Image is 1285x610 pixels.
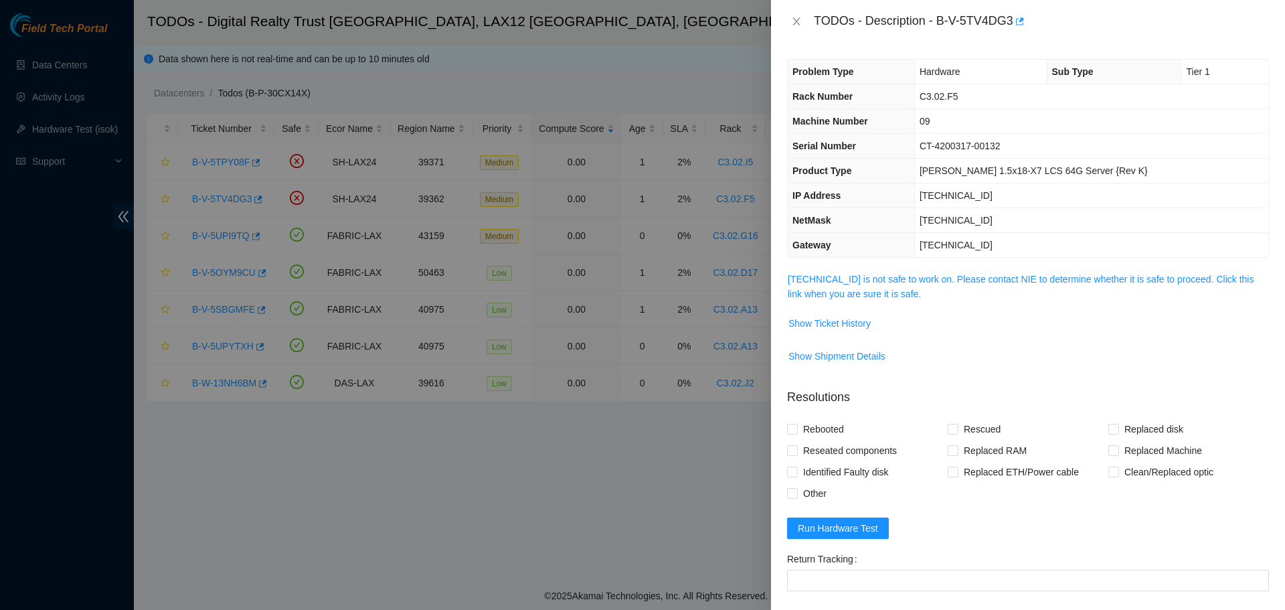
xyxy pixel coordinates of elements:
[792,141,856,151] span: Serial Number
[920,215,993,226] span: [TECHNICAL_ID]
[792,215,831,226] span: NetMask
[920,165,1148,176] span: [PERSON_NAME] 1.5x18-X7 LCS 64G Server {Rev K}
[788,316,871,331] span: Show Ticket History
[958,440,1032,461] span: Replaced RAM
[788,346,886,367] button: Show Shipment Details
[1119,461,1219,483] span: Clean/Replaced optic
[958,418,1006,440] span: Rescued
[787,570,1269,591] input: Return Tracking
[958,461,1084,483] span: Replaced ETH/Power cable
[1186,66,1209,77] span: Tier 1
[787,518,889,539] button: Run Hardware Test
[798,521,878,536] span: Run Hardware Test
[788,274,1254,299] a: [TECHNICAL_ID] is not safe to work on. Please contact NIE to determine whether it is safe to proc...
[788,313,871,334] button: Show Ticket History
[920,116,930,127] span: 09
[920,66,960,77] span: Hardware
[792,91,853,102] span: Rack Number
[1119,440,1207,461] span: Replaced Machine
[798,418,849,440] span: Rebooted
[792,190,841,201] span: IP Address
[792,66,854,77] span: Problem Type
[920,190,993,201] span: [TECHNICAL_ID]
[798,483,832,504] span: Other
[1119,418,1189,440] span: Replaced disk
[792,165,851,176] span: Product Type
[798,461,894,483] span: Identified Faulty disk
[792,116,868,127] span: Machine Number
[920,240,993,250] span: [TECHNICAL_ID]
[920,141,1001,151] span: CT-4200317-00132
[920,91,958,102] span: C3.02.F5
[1052,66,1094,77] span: Sub Type
[814,11,1269,32] div: TODOs - Description - B-V-5TV4DG3
[792,240,831,250] span: Gateway
[787,15,806,28] button: Close
[788,349,885,364] span: Show Shipment Details
[798,440,902,461] span: Reseated components
[787,548,863,570] label: Return Tracking
[791,16,802,27] span: close
[787,378,1269,406] p: Resolutions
